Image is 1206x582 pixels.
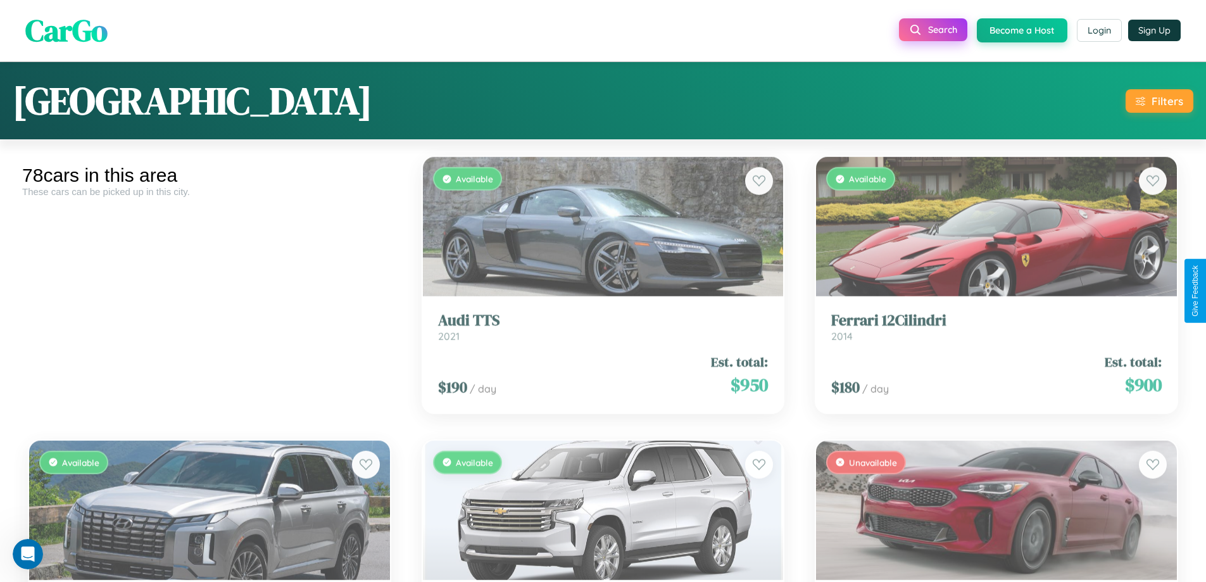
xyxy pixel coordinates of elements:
iframe: Intercom live chat [13,539,43,569]
button: Filters [1126,89,1193,113]
span: $ 180 [831,373,860,394]
span: Available [849,170,886,180]
span: Available [456,453,493,464]
button: Search [899,18,967,41]
a: Ferrari 12Cilindri2014 [831,308,1162,339]
span: Available [456,170,493,180]
button: Sign Up [1128,20,1181,41]
h3: Audi TTS [438,308,769,326]
a: Audi TTS2021 [438,308,769,339]
span: Search [928,24,957,35]
span: $ 900 [1125,369,1162,394]
span: / day [470,379,496,391]
span: Est. total: [1105,349,1162,367]
div: 78 cars in this area [22,165,397,186]
span: / day [862,379,889,391]
span: $ 190 [438,373,467,394]
span: 2021 [438,326,460,339]
h3: Ferrari 12Cilindri [831,308,1162,326]
span: Unavailable [849,453,897,464]
span: CarGo [25,9,108,51]
button: Login [1077,19,1122,42]
span: Available [62,453,99,464]
button: Become a Host [977,18,1067,42]
div: Filters [1152,94,1183,108]
span: $ 950 [731,369,768,394]
h1: [GEOGRAPHIC_DATA] [13,75,372,127]
div: These cars can be picked up in this city. [22,186,397,197]
span: Est. total: [711,349,768,367]
span: 2014 [831,326,853,339]
div: Give Feedback [1191,265,1200,317]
